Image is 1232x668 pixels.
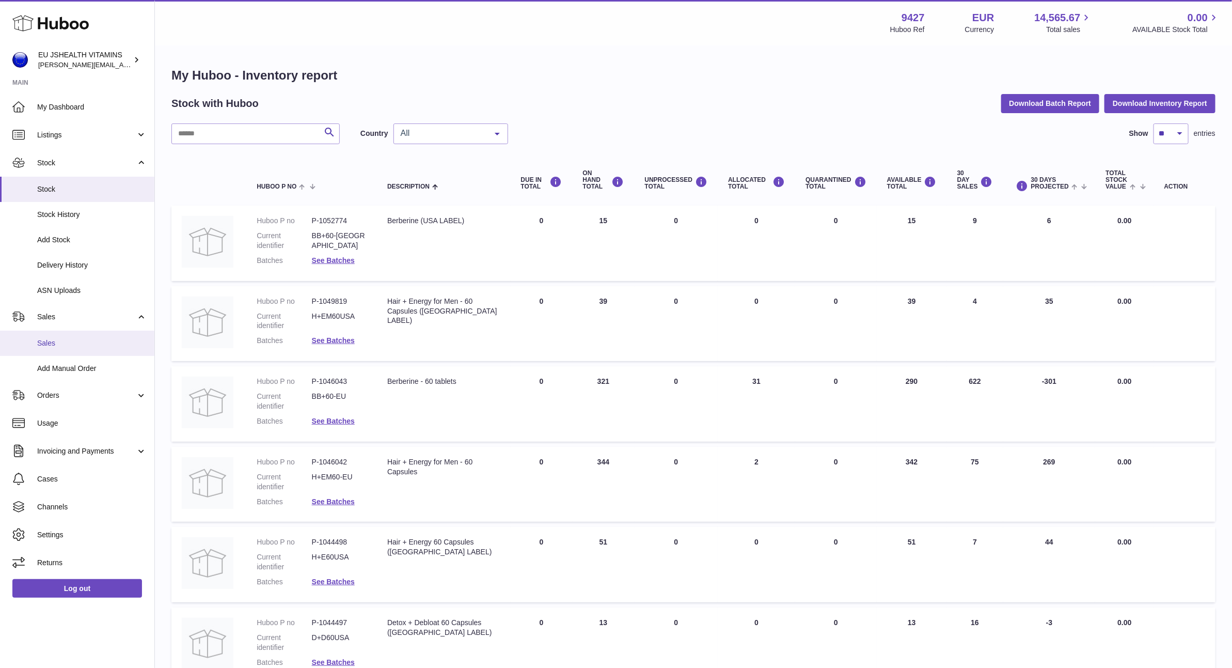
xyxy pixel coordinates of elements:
td: 0 [511,527,573,602]
td: 0 [511,286,573,362]
img: product image [182,537,233,589]
img: product image [182,297,233,348]
td: 0 [718,527,795,602]
td: 0 [635,447,718,522]
span: 0.00 [1117,297,1131,305]
div: EU JSHEALTH VITAMINS [38,50,131,70]
dt: Current identifier [257,312,311,331]
dt: Batches [257,256,311,266]
div: ALLOCATED Total [728,176,785,190]
span: Sales [37,338,147,348]
span: [PERSON_NAME][EMAIL_ADDRESS][DOMAIN_NAME] [38,60,207,69]
a: See Batches [312,578,355,586]
div: UNPROCESSED Total [645,176,708,190]
dt: Current identifier [257,472,311,492]
a: 14,565.67 Total sales [1034,11,1092,35]
td: 75 [947,447,1003,522]
td: 0 [635,286,718,362]
td: 51 [877,527,947,602]
dt: Batches [257,497,311,507]
span: 0.00 [1117,618,1131,627]
td: -301 [1003,366,1096,442]
span: 0 [834,618,838,627]
td: 6 [1003,206,1096,281]
div: Huboo Ref [890,25,925,35]
h1: My Huboo - Inventory report [171,67,1215,84]
a: Log out [12,579,142,598]
img: product image [182,377,233,428]
td: 39 [573,286,635,362]
span: Add Stock [37,235,147,245]
dt: Huboo P no [257,216,311,226]
dt: Huboo P no [257,297,311,306]
dt: Huboo P no [257,377,311,386]
span: All [398,128,487,138]
label: Country [360,129,388,138]
span: 30 DAYS PROJECTED [1031,177,1069,190]
td: 321 [573,366,635,442]
span: 0 [834,458,838,466]
td: 15 [877,206,947,281]
div: Hair + Energy for Men - 60 Capsules [387,457,500,477]
span: Huboo P no [257,183,296,190]
td: 2 [718,447,795,522]
div: Berberine - 60 tablets [387,377,500,386]
button: Download Inventory Report [1104,94,1215,113]
span: 0 [834,538,838,546]
td: 290 [877,366,947,442]
td: 344 [573,447,635,522]
span: Sales [37,312,136,322]
span: Invoicing and Payments [37,446,136,456]
td: 51 [573,527,635,602]
div: DUE IN TOTAL [521,176,562,190]
dt: Batches [257,336,311,346]
span: 0.00 [1188,11,1208,25]
dd: P-1046043 [312,377,367,386]
dt: Batches [257,416,311,426]
div: AVAILABLE Total [887,176,937,190]
td: 0 [718,206,795,281]
span: Cases [37,474,147,484]
span: Listings [37,130,136,140]
label: Show [1129,129,1148,138]
dd: BB+60-[GEOGRAPHIC_DATA] [312,231,367,251]
td: 0 [511,366,573,442]
span: Usage [37,418,147,428]
dt: Huboo P no [257,537,311,547]
dt: Batches [257,577,311,587]
td: 44 [1003,527,1096,602]
span: Description [387,183,430,190]
strong: EUR [972,11,994,25]
dd: P-1049819 [312,297,367,306]
dd: P-1052774 [312,216,367,226]
div: 30 DAY SALES [957,170,993,191]
dd: P-1044497 [312,618,367,628]
div: QUARANTINED Total [805,176,866,190]
a: See Batches [312,498,355,506]
a: See Batches [312,336,355,345]
div: Hair + Energy for Men - 60 Capsules ([GEOGRAPHIC_DATA] LABEL) [387,297,500,326]
dd: BB+60-EU [312,392,367,411]
h2: Stock with Huboo [171,97,259,111]
button: Download Batch Report [1001,94,1100,113]
span: 0 [834,216,838,225]
span: Orders [37,391,136,400]
span: 14,565.67 [1034,11,1080,25]
td: 0 [511,206,573,281]
span: 0.00 [1117,538,1131,546]
td: 342 [877,447,947,522]
td: 0 [718,286,795,362]
a: See Batches [312,417,355,425]
div: Currency [965,25,994,35]
img: product image [182,457,233,509]
span: My Dashboard [37,102,147,112]
dt: Huboo P no [257,618,311,628]
span: 0 [834,377,838,385]
td: 622 [947,366,1003,442]
div: Action [1164,183,1205,190]
span: Settings [37,530,147,540]
td: 9 [947,206,1003,281]
dt: Huboo P no [257,457,311,467]
dd: H+EM60-EU [312,472,367,492]
a: See Batches [312,658,355,666]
